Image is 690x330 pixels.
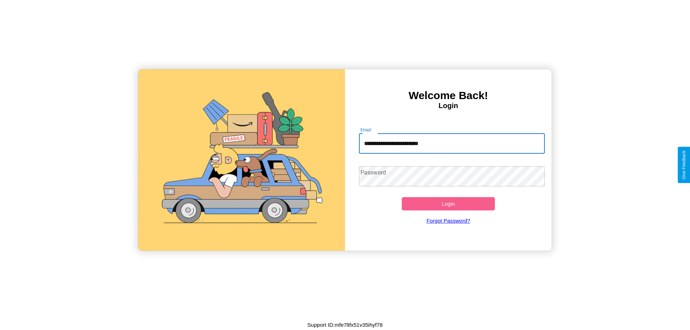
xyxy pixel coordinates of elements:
[307,320,382,330] p: Support ID: mfe7ltfx51v35ihyf78
[345,102,552,110] h4: Login
[360,127,372,133] label: Email
[345,89,552,102] h3: Welcome Back!
[681,150,686,180] div: Give Feedback
[138,69,345,251] img: gif
[402,197,495,210] button: Login
[355,210,542,231] a: Forgot Password?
